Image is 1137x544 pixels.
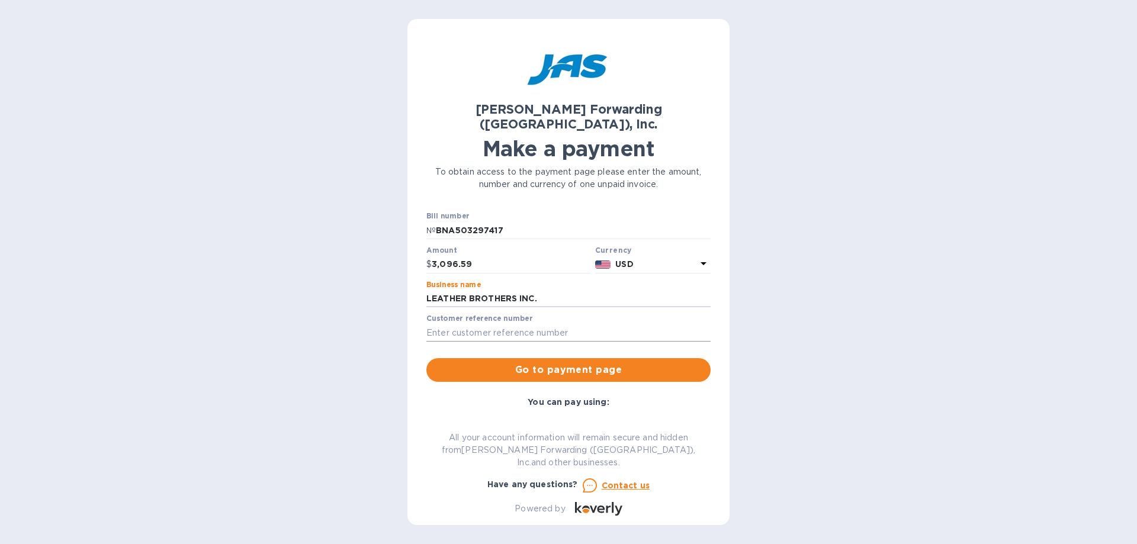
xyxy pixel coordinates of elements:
[426,136,711,161] h1: Make a payment
[528,397,609,407] b: You can pay using:
[426,324,711,342] input: Enter customer reference number
[426,258,432,271] p: $
[432,256,590,273] input: 0.00
[426,166,711,191] p: To obtain access to the payment page please enter the amount, number and currency of one unpaid i...
[615,259,633,269] b: USD
[436,221,711,239] input: Enter bill number
[426,213,469,220] label: Bill number
[515,503,565,515] p: Powered by
[426,224,436,237] p: №
[426,247,457,254] label: Amount
[426,432,711,469] p: All your account information will remain secure and hidden from [PERSON_NAME] Forwarding ([GEOGRA...
[487,479,578,489] b: Have any questions?
[436,363,701,377] span: Go to payment page
[426,281,481,288] label: Business name
[426,316,532,323] label: Customer reference number
[476,102,662,131] b: [PERSON_NAME] Forwarding ([GEOGRAPHIC_DATA]), Inc.
[426,358,711,382] button: Go to payment page
[595,246,632,255] b: Currency
[426,290,711,308] input: Enter business name
[595,260,611,269] img: USD
[602,481,650,490] u: Contact us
